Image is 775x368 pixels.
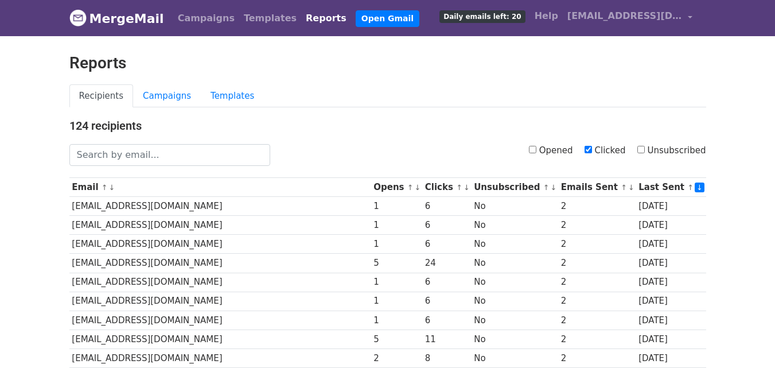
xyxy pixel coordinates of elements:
[201,84,264,108] a: Templates
[529,146,536,153] input: Opened
[69,273,371,292] td: [EMAIL_ADDRESS][DOMAIN_NAME]
[422,254,471,273] td: 24
[301,7,351,30] a: Reports
[371,273,422,292] td: 1
[133,84,201,108] a: Campaigns
[636,235,706,254] td: [DATE]
[636,292,706,311] td: [DATE]
[422,216,471,235] td: 6
[550,183,556,192] a: ↓
[102,183,108,192] a: ↑
[69,9,87,26] img: MergeMail logo
[239,7,301,30] a: Templates
[471,216,558,235] td: No
[422,235,471,254] td: 6
[371,330,422,348] td: 5
[558,292,636,311] td: 2
[471,197,558,216] td: No
[687,183,694,192] a: ↑
[558,178,636,197] th: Emails Sent
[69,197,371,216] td: [EMAIL_ADDRESS][DOMAIN_NAME]
[173,7,239,30] a: Campaigns
[422,330,471,348] td: 11
[636,273,706,292] td: [DATE]
[69,235,371,254] td: [EMAIL_ADDRESS][DOMAIN_NAME]
[69,84,134,108] a: Recipients
[471,311,558,330] td: No
[621,183,627,192] a: ↑
[558,235,636,254] td: 2
[69,178,371,197] th: Email
[69,6,164,30] a: MergeMail
[529,144,573,157] label: Opened
[637,144,706,157] label: Unsubscribed
[69,330,371,348] td: [EMAIL_ADDRESS][DOMAIN_NAME]
[371,197,422,216] td: 1
[69,144,270,166] input: Search by email...
[636,348,706,367] td: [DATE]
[567,9,682,23] span: [EMAIL_ADDRESS][DOMAIN_NAME]
[69,53,706,73] h2: Reports
[407,183,414,192] a: ↑
[435,5,529,28] a: Daily emails left: 20
[109,183,115,192] a: ↓
[371,348,422,367] td: 2
[636,254,706,273] td: [DATE]
[558,273,636,292] td: 2
[422,178,471,197] th: Clicks
[530,5,563,28] a: Help
[371,216,422,235] td: 1
[371,254,422,273] td: 5
[422,273,471,292] td: 6
[69,311,371,330] td: [EMAIL_ADDRESS][DOMAIN_NAME]
[558,216,636,235] td: 2
[636,216,706,235] td: [DATE]
[69,216,371,235] td: [EMAIL_ADDRESS][DOMAIN_NAME]
[371,178,422,197] th: Opens
[69,254,371,273] td: [EMAIL_ADDRESS][DOMAIN_NAME]
[471,292,558,311] td: No
[371,235,422,254] td: 1
[585,144,626,157] label: Clicked
[422,197,471,216] td: 6
[69,119,706,133] h4: 124 recipients
[636,311,706,330] td: [DATE]
[415,183,421,192] a: ↓
[471,273,558,292] td: No
[439,10,525,23] span: Daily emails left: 20
[471,254,558,273] td: No
[422,311,471,330] td: 6
[636,178,706,197] th: Last Sent
[371,311,422,330] td: 1
[471,348,558,367] td: No
[471,178,558,197] th: Unsubscribed
[636,330,706,348] td: [DATE]
[543,183,550,192] a: ↑
[563,5,697,32] a: [EMAIL_ADDRESS][DOMAIN_NAME]
[456,183,462,192] a: ↑
[69,292,371,311] td: [EMAIL_ADDRESS][DOMAIN_NAME]
[695,183,704,192] a: ↓
[471,330,558,348] td: No
[558,330,636,348] td: 2
[558,254,636,273] td: 2
[464,183,470,192] a: ↓
[356,10,419,27] a: Open Gmail
[69,348,371,367] td: [EMAIL_ADDRESS][DOMAIN_NAME]
[637,146,645,153] input: Unsubscribed
[371,292,422,311] td: 1
[628,183,634,192] a: ↓
[585,146,592,153] input: Clicked
[636,197,706,216] td: [DATE]
[471,235,558,254] td: No
[558,197,636,216] td: 2
[422,348,471,367] td: 8
[422,292,471,311] td: 6
[558,348,636,367] td: 2
[558,311,636,330] td: 2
